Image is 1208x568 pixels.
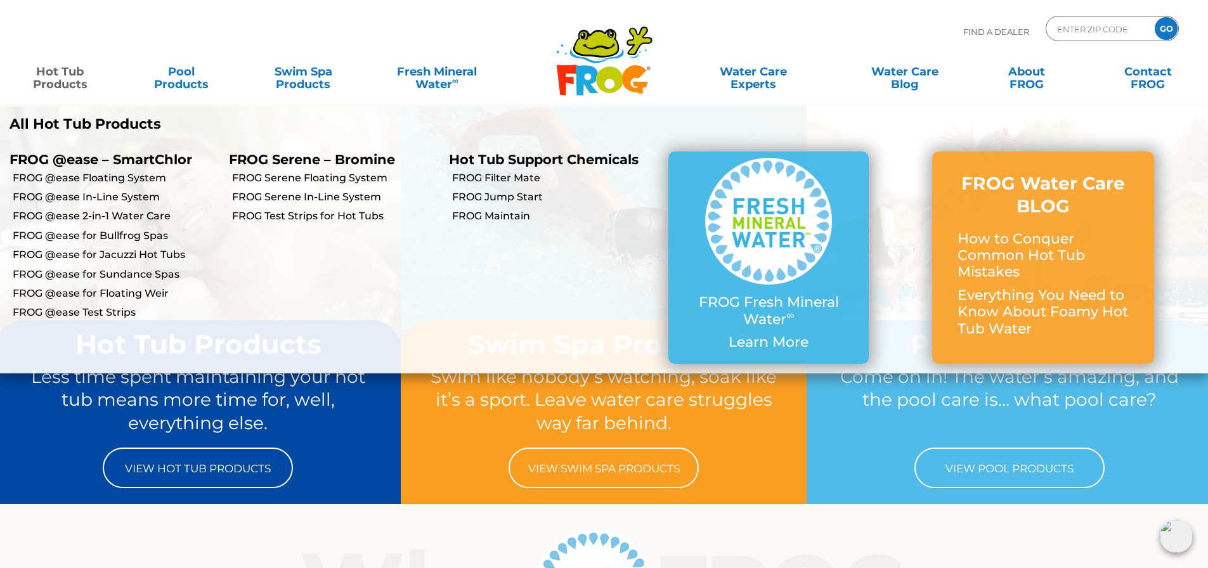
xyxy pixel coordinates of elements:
[232,190,439,204] a: FROG Serene In-Line System
[958,231,1129,281] p: How to Conquer Common Hot Tub Mistakes
[229,152,429,167] p: FROG Serene – Bromine
[452,75,458,86] sup: ∞
[677,59,830,84] a: Water CareExperts
[958,172,1129,344] a: FROG Water Care BLOG How to Conquer Common Hot Tub Mistakes Everything You Need to Know About Foa...
[103,448,293,488] a: View Hot Tub Products
[831,365,1188,435] p: Come on in! The water’s amazing, and the pool care is… what pool care?
[13,268,219,281] a: FROG @ease for Sundance Spas
[13,229,219,243] a: FROG @ease for Bullfrog Spas
[509,448,699,488] a: View Swim Spa Products
[452,190,659,204] a: FROG Jump Start
[13,59,107,84] a: Hot TubProducts
[963,16,1029,48] p: Find A Dealer
[694,294,843,328] p: FROG Fresh Mineral Water
[786,309,794,321] sup: ∞
[1160,520,1193,553] img: openIcon
[256,59,351,84] a: Swim SpaProducts
[979,59,1074,84] a: AboutFROG
[134,59,229,84] a: PoolProducts
[13,190,219,204] a: FROG @ease In-Line System
[10,152,210,167] p: FROG @ease – SmartChlor
[425,365,783,435] p: Swim like nobody’s watching, soak like it’s a sport. Leave water care struggles way far behind.
[13,209,219,223] a: FROG @ease 2-in-1 Water Care
[449,152,649,167] p: Hot Tub Support Chemicals
[1101,59,1195,84] a: ContactFROG
[694,334,843,351] p: Learn More
[13,306,219,319] a: FROG @ease Test Strips
[13,248,219,262] a: FROG @ease for Jacuzzi Hot Tubs
[10,116,595,132] a: All Hot Tub Products
[13,287,219,300] a: FROG @ease for Floating Weir
[232,171,439,185] a: FROG Serene Floating System
[958,172,1129,218] h3: FROG Water Care BLOG
[857,59,952,84] a: Water CareBlog
[694,158,843,357] a: FROG Fresh Mineral Water∞ Learn More
[452,209,659,223] a: FROG Maintain
[377,59,496,84] a: Fresh MineralWater∞
[452,171,659,185] a: FROG Filter Mate
[232,209,439,223] a: FROG Test Strips for Hot Tubs
[1155,17,1178,40] input: GO
[20,365,377,435] p: Less time spent maintaining your hot tub means more time for, well, everything else.
[13,171,219,185] a: FROG @ease Floating System
[958,287,1129,337] p: Everything You Need to Know About Foamy Hot Tub Water
[1056,20,1141,38] input: Zip Code Form
[914,448,1105,488] a: View Pool Products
